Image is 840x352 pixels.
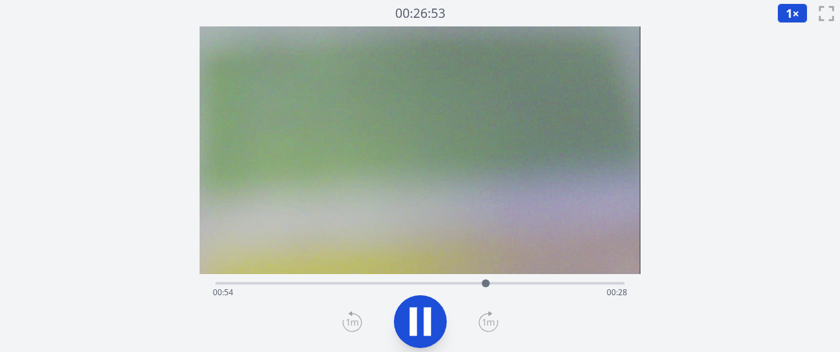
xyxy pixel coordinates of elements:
[395,4,445,22] font: 00:26:53
[213,287,233,298] span: 00:54
[777,3,808,23] button: 1×
[786,5,792,21] font: 1
[607,287,627,298] span: 00:28
[792,5,799,21] font: ×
